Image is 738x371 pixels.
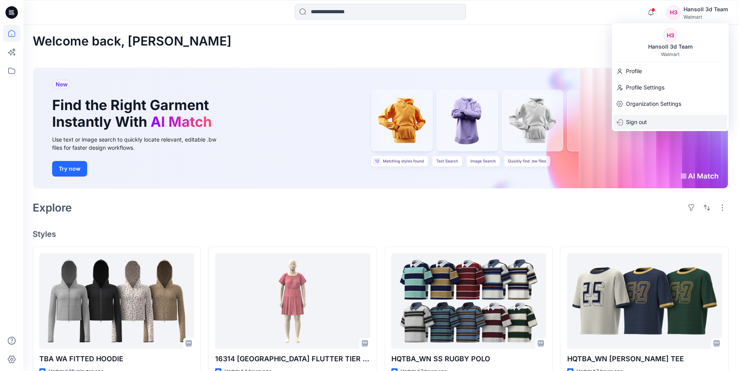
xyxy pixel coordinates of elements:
p: 16314 [GEOGRAPHIC_DATA] FLUTTER TIER DRESS MINI INT [215,353,370,364]
button: Try now [52,161,87,177]
p: Organization Settings [626,96,681,111]
div: H3 [666,5,680,19]
a: Profile Settings [612,80,729,95]
p: Sign out [626,115,647,129]
h2: Explore [33,201,72,214]
a: HQTBA_WN SS RINGER TEE [567,253,722,348]
p: HQTBA_WN SS RUGBY POLO [391,353,546,364]
a: 16314 TT SQUARE NECK FLUTTER TIER DRESS MINI INT [215,253,370,348]
a: Organization Settings [612,96,729,111]
a: Profile [612,64,729,79]
h4: Styles [33,229,729,239]
div: Hansoll 3d Team [643,42,698,51]
p: TBA WA FITTED HOODIE [39,353,194,364]
div: Hansoll 3d Team [684,5,728,14]
h2: Welcome back, [PERSON_NAME] [33,34,231,49]
div: Walmart [684,14,728,20]
p: HQTBA_WN [PERSON_NAME] TEE [567,353,722,364]
span: New [56,80,68,89]
div: H3 [663,28,677,42]
p: Profile [626,64,642,79]
h1: Find the Right Garment Instantly With [52,97,216,130]
p: Profile Settings [626,80,664,95]
div: Walmart [661,51,680,57]
a: TBA WA FITTED HOODIE [39,253,194,348]
a: HQTBA_WN SS RUGBY POLO [391,253,546,348]
span: AI Match [151,113,212,130]
div: Use text or image search to quickly locate relevant, editable .bw files for faster design workflows. [52,135,227,152]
